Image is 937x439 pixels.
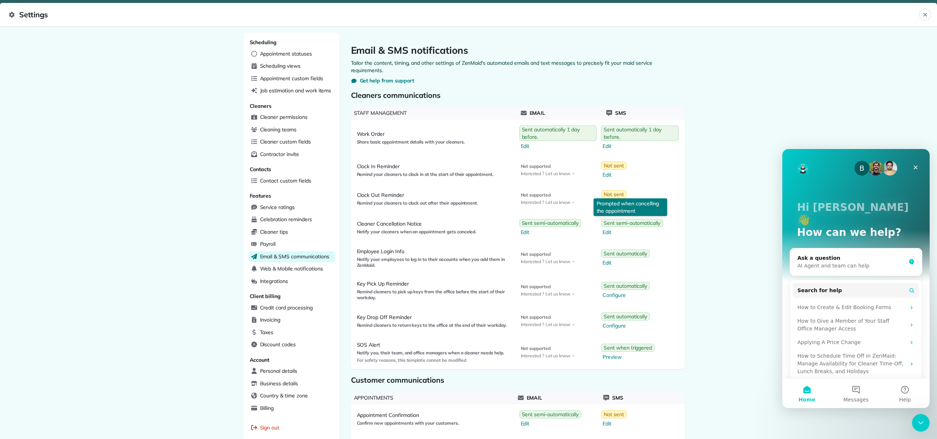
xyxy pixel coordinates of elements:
[545,353,575,359] span: Let us know
[248,327,335,338] a: Taxes
[260,380,298,387] span: Business details
[521,163,575,169] span: Not supported
[351,77,414,84] button: Get help from support
[521,251,575,257] span: Not supported
[351,59,685,74] p: Tailor the content, timing, and other settings of ZenMaid's automated emails and text messages to...
[260,304,313,311] span: Credit card processing
[260,151,299,158] span: Contractor invite
[521,192,575,198] span: Not supported
[248,149,335,160] a: Contractor invite
[604,411,624,418] span: Not sent
[357,289,512,301] span: Remind cleaners to pick up keys from the office before the start of their workday.
[600,341,657,364] a: Sent when triggeredPreview
[260,392,308,399] span: Country & time zone
[603,420,627,427] span: Edit
[357,248,512,255] span: Employee Login Info
[357,322,512,328] span: Remind cleaners to return keys to the office at the end of their workday.
[522,126,594,141] span: Sent automatically 1 day before.
[357,229,512,235] span: Notify your cleaners when an appointment gets canceled.
[522,219,579,227] span: Sent semi-automatically
[545,291,575,297] span: Let us know
[600,187,629,210] a: Not sentEdit
[248,276,335,287] a: Integrations
[248,112,335,123] a: Cleaner permissions
[604,219,660,227] span: Sent semi-automatically
[248,49,335,60] a: Appointment statuses
[521,322,544,328] span: Interested ?
[248,214,335,225] a: Celebration reminders
[518,343,578,362] a: Not supportedInterested ?Let us know
[260,138,311,145] span: Cleaner custom fields
[603,142,679,150] span: Edit
[603,291,650,299] span: Configure
[248,315,335,326] a: Invoicing
[260,240,276,248] span: Payroll
[250,166,271,173] span: Contacts
[615,109,626,117] span: Sms
[919,9,931,21] button: Close
[518,216,584,239] a: Sent semi-automaticallyEdit
[545,171,575,177] span: Let us know
[603,259,650,266] span: Edit
[351,90,685,100] span: Cleaners communications
[260,329,274,336] span: Taxes
[260,126,296,133] span: Cleaning teams
[357,163,512,170] span: Clock In Reminder
[518,281,578,300] a: Not supportedInterested ?Let us know
[260,113,308,121] span: Cleaner permissions
[357,220,512,227] span: Cleaner Cancellation Notice
[248,137,335,148] a: Cleaner custom fields
[260,277,288,285] span: Integrations
[357,256,512,268] span: Notify your employees to log in to their accounts when you add them in ZenMaid.
[521,259,544,265] span: Interested ?
[250,293,281,300] span: Client billing
[351,45,685,56] h1: Email & SMS notifications
[604,191,624,198] span: Not sent
[600,123,682,153] button: Sent automatically 1 day before.Edit
[527,394,543,401] span: Email
[521,346,575,351] span: Not supported
[248,176,335,187] a: Contact custom fields
[603,229,663,236] span: Edit
[603,322,650,329] span: Configure
[354,109,518,117] span: Staff Management
[248,378,335,389] a: Business details
[600,216,666,239] a: Sent semi-automaticallyEdit
[600,407,629,430] a: Not sentEdit
[248,85,335,96] a: Job estimation and work items
[248,73,335,84] a: Appointment custom fields
[248,251,335,262] a: Email & SMS communications
[354,394,436,401] span: Appointments
[351,375,685,385] span: Customer communications
[248,202,335,213] a: Service ratings
[600,279,653,302] a: Sent automaticallyConfigure
[260,75,323,82] span: Appointment custom fields
[603,353,655,361] span: Preview
[250,39,277,46] span: Scheduling
[260,316,281,323] span: Invoicing
[248,403,335,414] a: Billing
[518,407,584,430] a: Sent semi-automaticallyEdit
[357,314,512,321] span: Key Drop Off Reminder
[260,50,312,57] span: Appointment statuses
[250,103,272,109] span: Cleaners
[260,253,329,260] span: Email & SMS communications
[518,123,600,153] button: Sent automatically 1 day before.Edit
[521,284,575,290] span: Not supported
[357,191,512,199] span: Clock Out Reminder
[9,9,919,21] span: Settings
